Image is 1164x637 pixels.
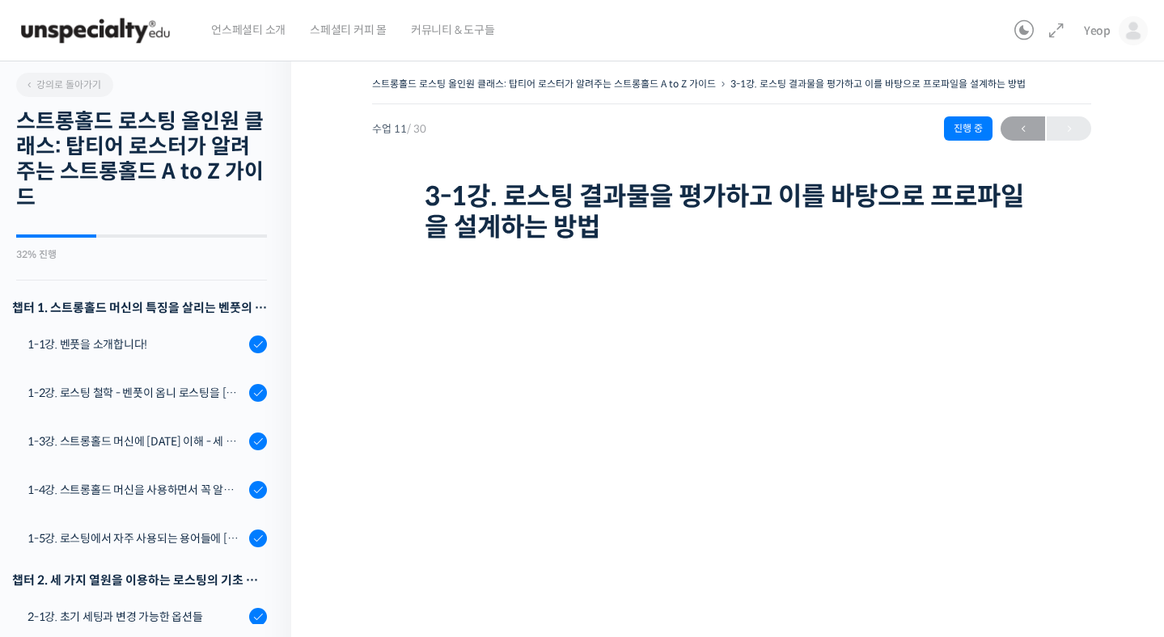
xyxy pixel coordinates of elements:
[425,181,1039,243] h1: 3-1강. 로스팅 결과물을 평가하고 이를 바탕으로 프로파일을 설계하는 방법
[372,78,716,90] a: 스트롱홀드 로스팅 올인원 클래스: 탑티어 로스터가 알려주는 스트롱홀드 A to Z 가이드
[28,384,244,402] div: 1-2강. 로스팅 철학 - 벤풋이 옴니 로스팅을 [DATE] 않는 이유
[28,608,244,626] div: 2-1강. 초기 세팅과 변경 가능한 옵션들
[28,529,244,547] div: 1-5강. 로스팅에서 자주 사용되는 용어들에 [DATE] 이해
[944,116,993,141] div: 진행 중
[1001,116,1045,141] a: ←이전
[730,78,1026,90] a: 3-1강. 로스팅 결과물을 평가하고 이를 바탕으로 프로파일을 설계하는 방법
[28,335,244,353] div: 1-1강. 벤풋을 소개합니다!
[28,481,244,499] div: 1-4강. 스트롱홀드 머신을 사용하면서 꼭 알고 있어야 할 유의사항
[12,569,267,591] div: 챕터 2. 세 가지 열원을 이용하는 로스팅의 기초 설계
[1001,118,1045,140] span: ←
[16,109,267,210] h2: 스트롱홀드 로스팅 올인원 클래스: 탑티어 로스터가 알려주는 스트롱홀드 A to Z 가이드
[24,78,101,91] span: 강의로 돌아가기
[12,297,267,318] h3: 챕터 1. 스트롱홀드 머신의 특징을 살리는 벤풋의 로스팅 방식
[1084,23,1111,38] span: Yeop
[16,73,113,97] a: 강의로 돌아가기
[372,124,426,134] span: 수업 11
[16,250,267,259] div: 32% 진행
[407,122,426,136] span: / 30
[28,432,244,450] div: 1-3강. 스트롱홀드 머신에 [DATE] 이해 - 세 가지 열원이 만들어내는 변화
